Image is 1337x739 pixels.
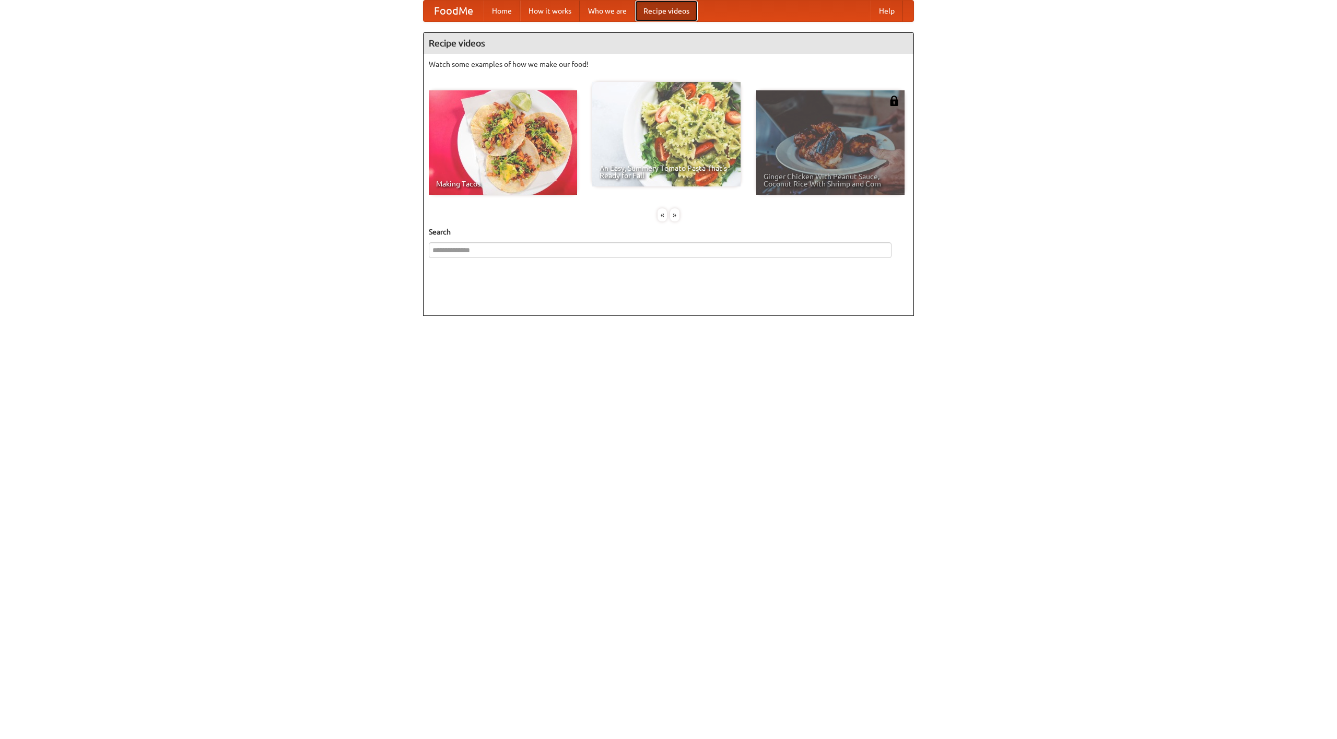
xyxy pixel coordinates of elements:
span: An Easy, Summery Tomato Pasta That's Ready for Fall [600,165,733,179]
a: How it works [520,1,580,21]
img: 483408.png [889,96,899,106]
a: Making Tacos [429,90,577,195]
a: Who we are [580,1,635,21]
a: Home [484,1,520,21]
p: Watch some examples of how we make our food! [429,59,908,69]
a: An Easy, Summery Tomato Pasta That's Ready for Fall [592,82,741,186]
a: Help [871,1,903,21]
span: Making Tacos [436,180,570,187]
div: « [658,208,667,221]
div: » [670,208,679,221]
h4: Recipe videos [424,33,913,54]
a: FoodMe [424,1,484,21]
h5: Search [429,227,908,237]
a: Recipe videos [635,1,698,21]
